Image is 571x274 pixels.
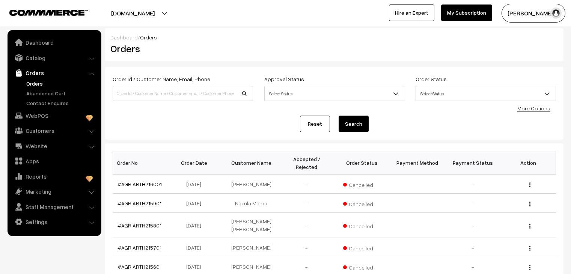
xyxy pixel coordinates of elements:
td: - [445,194,501,213]
a: #AGRIARTH215701 [118,244,161,251]
a: Orders [9,66,99,80]
img: Menu [529,224,530,229]
a: More Options [517,105,550,111]
label: Approval Status [264,75,304,83]
button: Search [339,116,369,132]
td: [PERSON_NAME] [224,238,279,257]
th: Order Status [334,151,390,175]
td: - [279,213,334,238]
a: Staff Management [9,200,99,214]
button: [DOMAIN_NAME] [85,4,181,23]
td: [PERSON_NAME] [PERSON_NAME] [224,213,279,238]
span: Cancelled [343,220,381,230]
th: Payment Status [445,151,501,175]
td: [DATE] [168,175,224,194]
span: Select Status [265,87,404,100]
a: #AGRIARTH215601 [118,263,161,270]
a: Catalog [9,51,99,65]
label: Order Status [416,75,447,83]
span: Cancelled [343,262,381,271]
img: user [550,8,562,19]
span: Orders [140,34,157,41]
a: Hire an Expert [389,5,434,21]
a: Marketing [9,185,99,198]
td: - [445,238,501,257]
input: Order Id / Customer Name / Customer Email / Customer Phone [113,86,253,101]
td: - [279,194,334,213]
h2: Orders [110,43,252,54]
a: Reset [300,116,330,132]
div: / [110,33,558,41]
td: - [279,238,334,257]
a: Apps [9,154,99,168]
span: Cancelled [343,179,381,189]
th: Order Date [168,151,224,175]
th: Action [500,151,556,175]
a: WebPOS [9,109,99,122]
img: Menu [529,265,530,270]
a: #AGRIARTH215901 [118,200,161,206]
td: [DATE] [168,238,224,257]
a: Reports [9,170,99,183]
img: COMMMERCE [9,10,88,15]
td: [PERSON_NAME] [224,175,279,194]
td: Nakula Mama [224,194,279,213]
label: Order Id / Customer Name, Email, Phone [113,75,210,83]
th: Order No [113,151,169,175]
a: Settings [9,215,99,229]
td: [DATE] [168,194,224,213]
th: Accepted / Rejected [279,151,334,175]
a: Orders [24,80,99,87]
span: Select Status [416,87,556,100]
a: My Subscription [441,5,492,21]
th: Payment Method [390,151,445,175]
td: - [279,175,334,194]
a: Dashboard [110,34,138,41]
img: Menu [529,246,530,251]
td: - [445,213,501,238]
a: Customers [9,124,99,137]
td: [DATE] [168,213,224,238]
a: Abandoned Cart [24,89,99,97]
span: Cancelled [343,198,381,208]
img: Menu [529,202,530,206]
a: Contact Enquires [24,99,99,107]
a: Dashboard [9,36,99,49]
a: #AGRIARTH215801 [118,222,161,229]
a: #AGRIARTH216001 [118,181,162,187]
span: Select Status [416,86,556,101]
td: - [445,175,501,194]
button: [PERSON_NAME] [502,4,565,23]
a: Website [9,139,99,153]
span: Select Status [264,86,405,101]
img: Menu [529,182,530,187]
span: Cancelled [343,242,381,252]
a: COMMMERCE [9,8,75,17]
th: Customer Name [224,151,279,175]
